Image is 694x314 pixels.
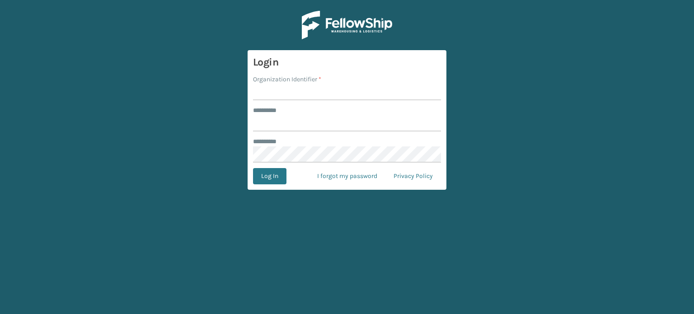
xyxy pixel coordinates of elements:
[309,168,385,184] a: I forgot my password
[385,168,441,184] a: Privacy Policy
[302,11,392,39] img: Logo
[253,56,441,69] h3: Login
[253,75,321,84] label: Organization Identifier
[253,168,286,184] button: Log In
